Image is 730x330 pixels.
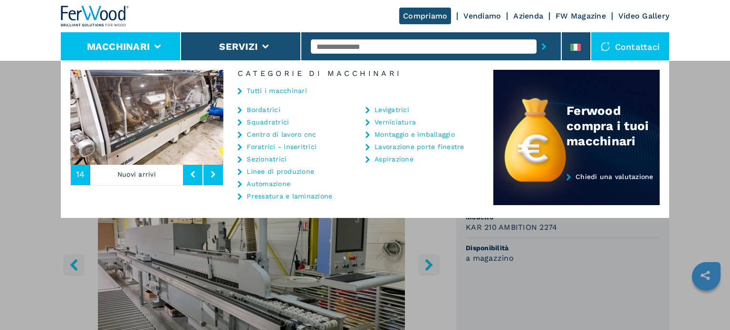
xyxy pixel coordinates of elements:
a: Azienda [513,11,543,20]
a: Linee di produzione [247,168,314,175]
h6: Categorie di Macchinari [223,70,493,77]
img: Contattaci [601,42,610,51]
a: Aspirazione [375,156,413,162]
a: Montaggio e imballaggio [375,131,455,138]
a: Centro di lavoro cnc [247,131,316,138]
a: Pressatura e laminazione [247,193,332,199]
a: Squadratrici [247,119,289,125]
img: image [223,70,376,165]
a: Foratrici - inseritrici [247,143,317,150]
div: Ferwood compra i tuoi macchinari [567,103,660,149]
a: Levigatrici [375,106,409,113]
a: Tutti i macchinari [247,87,307,94]
button: Macchinari [87,41,150,52]
a: Sezionatrici [247,156,287,162]
a: Bordatrici [247,106,280,113]
button: Servizi [219,41,258,52]
a: Automazione [247,180,290,187]
a: Video Gallery [618,11,669,20]
span: 14 [76,170,85,179]
p: Nuovi arrivi [90,163,183,185]
a: Verniciatura [375,119,416,125]
a: FW Magazine [556,11,606,20]
div: Contattaci [591,32,670,61]
img: image [70,70,223,165]
a: Compriamo [399,8,451,24]
a: Lavorazione porte finestre [375,143,464,150]
img: Ferwood [61,6,129,27]
a: Vendiamo [463,11,501,20]
a: Chiedi una valutazione [493,173,660,206]
button: submit-button [537,36,551,57]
